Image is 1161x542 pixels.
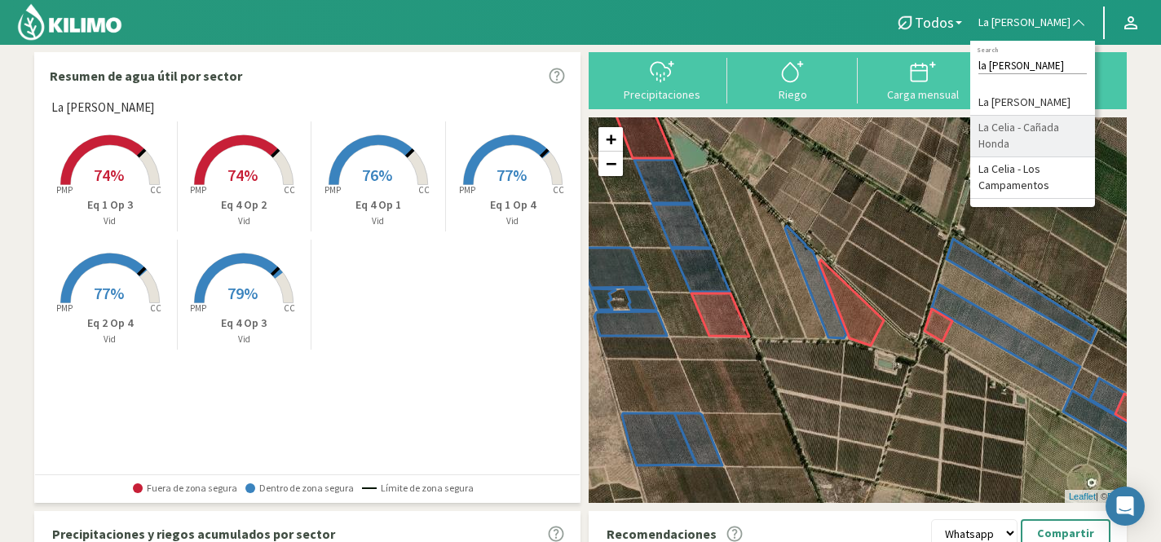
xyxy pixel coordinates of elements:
[446,214,580,228] p: Vid
[190,184,206,196] tspan: PMP
[285,184,296,196] tspan: CC
[362,165,392,185] span: 76%
[150,302,161,314] tspan: CC
[598,152,623,176] a: Zoom out
[446,196,580,214] p: Eq 1 Op 4
[970,90,1095,116] li: La [PERSON_NAME]
[497,165,527,185] span: 77%
[311,196,445,214] p: Eq 4 Op 1
[178,315,311,332] p: Eq 4 Op 3
[1106,487,1145,526] div: Open Intercom Messenger
[43,214,177,228] p: Vid
[285,302,296,314] tspan: CC
[602,89,722,100] div: Precipitaciones
[94,283,124,303] span: 77%
[178,333,311,346] p: Vid
[863,89,983,100] div: Carga mensual
[324,184,341,196] tspan: PMP
[362,483,474,494] span: Límite de zona segura
[418,184,430,196] tspan: CC
[978,15,1071,31] span: La [PERSON_NAME]
[732,89,853,100] div: Riego
[56,302,73,314] tspan: PMP
[227,283,258,303] span: 79%
[178,214,311,228] p: Vid
[133,483,237,494] span: Fuera de zona segura
[245,483,354,494] span: Dentro de zona segura
[51,99,154,117] span: La [PERSON_NAME]
[970,157,1095,199] li: La Celia - Los Campamentos
[915,14,954,31] span: Todos
[16,2,123,42] img: Kilimo
[1069,491,1096,501] a: Leaflet
[459,184,475,196] tspan: PMP
[311,214,445,228] p: Vid
[43,315,177,332] p: Eq 2 Op 4
[94,165,124,185] span: 74%
[227,165,258,185] span: 74%
[858,58,988,101] button: Carga mensual
[553,184,564,196] tspan: CC
[50,66,242,86] p: Resumen de agua útil por sector
[597,58,727,101] button: Precipitaciones
[43,196,177,214] p: Eq 1 Op 3
[178,196,311,214] p: Eq 4 Op 2
[56,184,73,196] tspan: PMP
[970,116,1095,157] li: La Celia - Cañada Honda
[970,5,1095,41] button: La [PERSON_NAME]
[150,184,161,196] tspan: CC
[190,302,206,314] tspan: PMP
[1065,490,1127,504] div: | ©
[598,127,623,152] a: Zoom in
[727,58,858,101] button: Riego
[43,333,177,346] p: Vid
